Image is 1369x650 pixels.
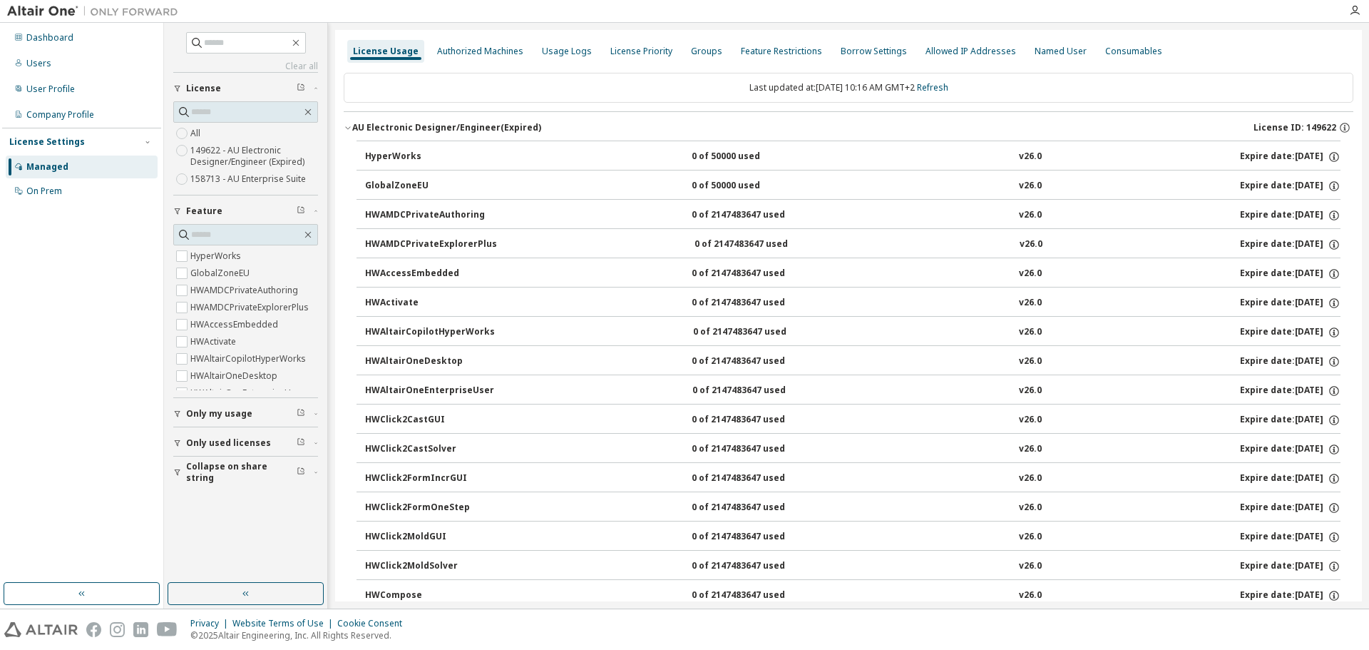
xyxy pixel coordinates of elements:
div: 0 of 2147483647 used [692,531,820,544]
div: 0 of 2147483647 used [692,589,820,602]
div: Expire date: [DATE] [1240,443,1340,456]
div: Expire date: [DATE] [1240,385,1340,397]
button: Collapse on share string [173,457,318,488]
label: HWAccessEmbedded [190,316,281,333]
div: HWAltairOneDesktop [365,355,493,368]
div: v26.0 [1019,414,1042,427]
label: 158713 - AU Enterprise Suite [190,171,309,188]
div: 0 of 2147483647 used [692,414,820,427]
a: Refresh [917,81,948,93]
div: Expire date: [DATE] [1240,472,1340,485]
div: Expire date: [DATE] [1240,297,1340,310]
button: HyperWorks0 of 50000 usedv26.0Expire date:[DATE] [365,141,1340,173]
div: User Profile [26,83,75,95]
button: HWAltairOneEnterpriseUser0 of 2147483647 usedv26.0Expire date:[DATE] [365,375,1340,407]
div: v26.0 [1019,180,1042,193]
label: HyperWorks [190,248,244,265]
div: 0 of 50000 used [692,180,820,193]
div: HWAMDCPrivateAuthoring [365,209,493,222]
div: 0 of 2147483647 used [692,502,820,514]
button: HWAMDCPrivateAuthoring0 of 2147483647 usedv26.0Expire date:[DATE] [365,200,1340,231]
img: linkedin.svg [133,622,148,637]
button: HWCompose0 of 2147483647 usedv26.0Expire date:[DATE] [365,580,1340,611]
div: HWClick2MoldSolver [365,560,493,573]
img: altair_logo.svg [4,622,78,637]
span: Only used licenses [186,437,271,449]
div: v26.0 [1019,589,1042,602]
div: v26.0 [1020,238,1042,251]
div: v26.0 [1019,531,1042,544]
div: HWClick2CastGUI [365,414,493,427]
div: Groups [691,46,722,57]
button: AU Electronic Designer/Engineer(Expired)License ID: 149622 [344,112,1353,143]
div: Expire date: [DATE] [1240,326,1340,339]
label: HWActivate [190,333,239,350]
div: 0 of 2147483647 used [692,385,821,397]
div: Expire date: [DATE] [1240,268,1340,280]
div: Expire date: [DATE] [1240,180,1340,193]
div: Expire date: [DATE] [1240,502,1340,514]
button: HWClick2MoldSolver0 of 2147483647 usedv26.0Expire date:[DATE] [365,551,1340,582]
div: License Priority [610,46,672,57]
div: Expire date: [DATE] [1240,531,1340,544]
button: GlobalZoneEU0 of 50000 usedv26.0Expire date:[DATE] [365,171,1340,202]
div: v26.0 [1019,268,1042,280]
div: Expire date: [DATE] [1240,238,1340,251]
div: v26.0 [1019,472,1042,485]
div: Website Terms of Use [232,618,337,629]
div: v26.0 [1019,385,1042,397]
button: HWAltairCopilotHyperWorks0 of 2147483647 usedv26.0Expire date:[DATE] [365,317,1340,348]
div: Borrow Settings [841,46,907,57]
div: v26.0 [1019,443,1042,456]
div: Privacy [190,618,232,629]
label: HWAMDCPrivateExplorerPlus [190,299,312,316]
div: HWClick2MoldGUI [365,531,493,544]
div: License Settings [9,136,85,148]
div: Named User [1035,46,1087,57]
span: Clear filter [297,205,305,217]
img: Altair One [7,4,185,19]
label: HWAltairOneDesktop [190,367,280,385]
div: 0 of 2147483647 used [692,560,820,573]
button: HWClick2CastSolver0 of 2147483647 usedv26.0Expire date:[DATE] [365,434,1340,465]
div: 0 of 2147483647 used [694,238,823,251]
div: HWAltairOneEnterpriseUser [365,385,494,397]
button: Feature [173,195,318,227]
div: 0 of 2147483647 used [692,297,820,310]
div: Expire date: [DATE] [1240,414,1340,427]
label: HWAMDCPrivateAuthoring [190,282,301,299]
div: 0 of 2147483647 used [692,472,820,485]
div: License Usage [353,46,419,57]
button: Only my usage [173,398,318,430]
div: 0 of 2147483647 used [692,443,820,456]
img: instagram.svg [110,622,125,637]
div: On Prem [26,186,62,197]
span: Clear filter [297,467,305,478]
span: License ID: 149622 [1253,122,1336,133]
img: youtube.svg [157,622,178,637]
div: v26.0 [1019,560,1042,573]
label: HWAltairOneEnterpriseUser [190,385,307,402]
button: HWClick2FormIncrGUI0 of 2147483647 usedv26.0Expire date:[DATE] [365,463,1340,494]
div: HWClick2CastSolver [365,443,493,456]
div: HWActivate [365,297,493,310]
div: Managed [26,161,68,173]
div: Expire date: [DATE] [1240,589,1340,602]
span: Clear filter [297,437,305,449]
div: Authorized Machines [437,46,523,57]
span: Feature [186,205,222,217]
img: facebook.svg [86,622,101,637]
button: Only used licenses [173,427,318,459]
div: 0 of 2147483647 used [692,209,820,222]
p: © 2025 Altair Engineering, Inc. All Rights Reserved. [190,629,411,641]
div: 0 of 50000 used [692,151,820,163]
div: v26.0 [1019,502,1042,514]
div: HWClick2FormIncrGUI [365,472,493,485]
button: License [173,73,318,104]
label: GlobalZoneEU [190,265,252,282]
div: Allowed IP Addresses [926,46,1016,57]
div: Feature Restrictions [741,46,822,57]
button: HWClick2CastGUI0 of 2147483647 usedv26.0Expire date:[DATE] [365,405,1340,436]
span: Clear filter [297,408,305,420]
span: Clear filter [297,83,305,94]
